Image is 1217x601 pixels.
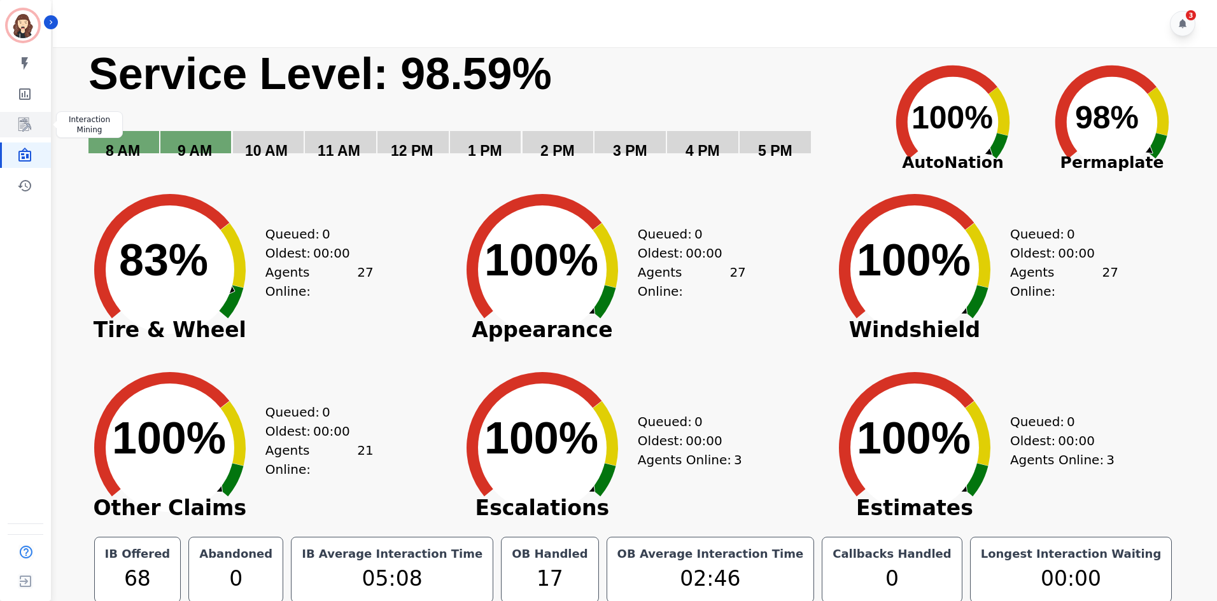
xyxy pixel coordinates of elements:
div: Agents Online: [1010,263,1118,301]
span: Windshield [819,324,1010,336]
text: 100% [484,413,598,463]
div: IB Average Interaction Time [299,545,485,563]
text: 3 PM [613,142,647,159]
div: Oldest: [638,431,733,450]
span: 0 [322,225,330,244]
text: Service Level: 98.59% [88,49,552,99]
div: Agents Online: [265,263,374,301]
div: 17 [509,563,590,595]
span: 27 [729,263,745,301]
div: Abandoned [197,545,275,563]
div: Callbacks Handled [830,545,954,563]
div: Longest Interaction Waiting [978,545,1164,563]
div: Oldest: [1010,431,1106,450]
div: Queued: [265,225,361,244]
span: Escalations [447,502,638,515]
span: 27 [357,263,373,301]
span: 3 [1106,450,1115,469]
img: Bordered avatar [8,10,38,41]
text: 9 AM [178,142,212,159]
div: Oldest: [1010,244,1106,263]
div: Queued: [1010,412,1106,431]
div: Agents Online: [638,450,746,469]
div: Queued: [638,225,733,244]
span: 0 [1067,225,1075,244]
text: 98% [1075,100,1139,135]
text: 8 AM [106,142,140,159]
span: AutoNation [873,151,1032,175]
span: 0 [1067,412,1075,431]
div: Oldest: [265,422,361,441]
text: 2 PM [540,142,575,159]
span: 00:00 [686,431,722,450]
div: 68 [102,563,173,595]
div: Oldest: [265,244,361,263]
text: 83% [119,235,208,285]
text: 100% [484,235,598,285]
text: 12 PM [391,142,433,159]
text: 10 AM [245,142,288,159]
div: 3 [1186,10,1196,20]
div: Agents Online: [265,441,374,479]
div: Oldest: [638,244,733,263]
div: 05:08 [299,563,485,595]
text: 100% [857,235,971,285]
span: 3 [734,450,742,469]
span: 0 [322,403,330,422]
span: 00:00 [313,422,350,441]
span: 21 [357,441,373,479]
text: 11 AM [318,142,360,159]
text: 100% [857,413,971,463]
span: Permaplate [1032,151,1192,175]
text: 1 PM [468,142,502,159]
span: 00:00 [686,244,722,263]
div: Queued: [265,403,361,422]
span: Estimates [819,502,1010,515]
span: Tire & Wheel [74,324,265,336]
span: 00:00 [1058,431,1095,450]
span: 0 [694,225,703,244]
div: OB Average Interaction Time [615,545,806,563]
div: OB Handled [509,545,590,563]
span: Other Claims [74,502,265,515]
text: 100% [911,100,993,135]
div: 0 [830,563,954,595]
div: 0 [197,563,275,595]
div: Queued: [1010,225,1106,244]
div: Queued: [638,412,733,431]
div: 00:00 [978,563,1164,595]
text: 100% [112,413,226,463]
span: 27 [1102,263,1118,301]
span: 0 [694,412,703,431]
span: 00:00 [1058,244,1095,263]
div: IB Offered [102,545,173,563]
div: 02:46 [615,563,806,595]
span: 00:00 [313,244,350,263]
span: Appearance [447,324,638,336]
text: 4 PM [686,142,720,159]
text: 5 PM [758,142,792,159]
div: Agents Online: [638,263,746,301]
div: Agents Online: [1010,450,1118,469]
svg: Service Level: 0% [87,47,871,177]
